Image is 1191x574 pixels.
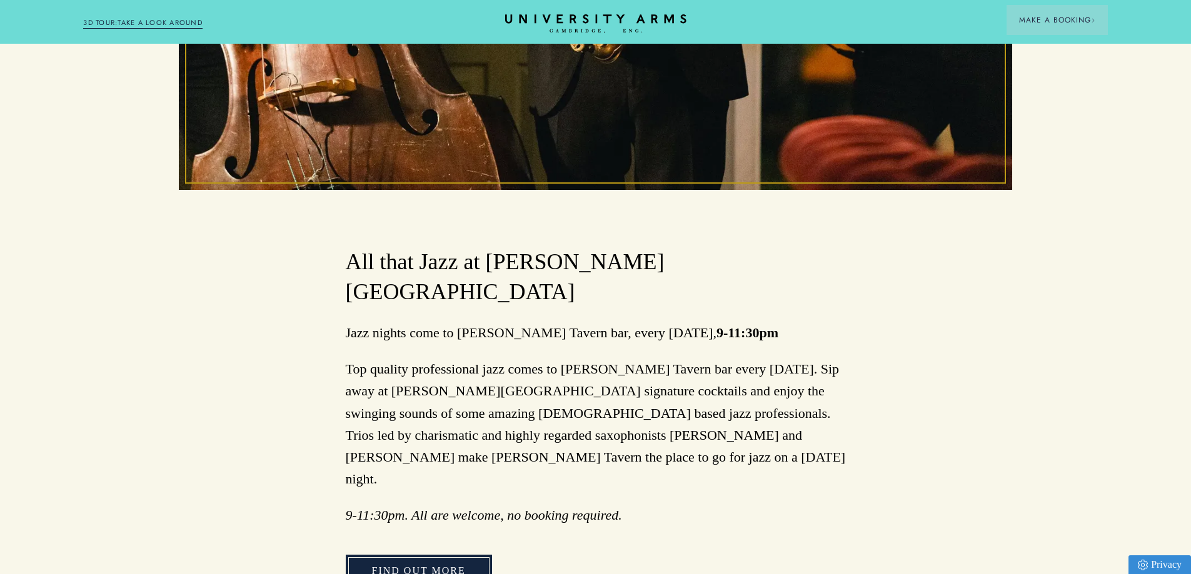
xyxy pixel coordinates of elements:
[346,247,846,307] h3: All that Jazz at [PERSON_NAME][GEOGRAPHIC_DATA]
[83,17,203,29] a: 3D TOUR:TAKE A LOOK AROUND
[346,358,846,490] p: Top quality professional jazz comes to [PERSON_NAME] Tavern bar every [DATE]. Sip away at [PERSON...
[1128,555,1191,574] a: Privacy
[1138,560,1148,570] img: Privacy
[1019,14,1095,26] span: Make a Booking
[346,322,846,344] p: Jazz nights come to [PERSON_NAME] Tavern bar, every [DATE],
[505,14,686,34] a: Home
[1091,18,1095,22] img: Arrow icon
[1007,5,1108,35] button: Make a BookingArrow icon
[346,507,622,523] em: 9-11:30pm. All are welcome, no booking required.
[716,325,778,340] strong: 9-11:30pm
